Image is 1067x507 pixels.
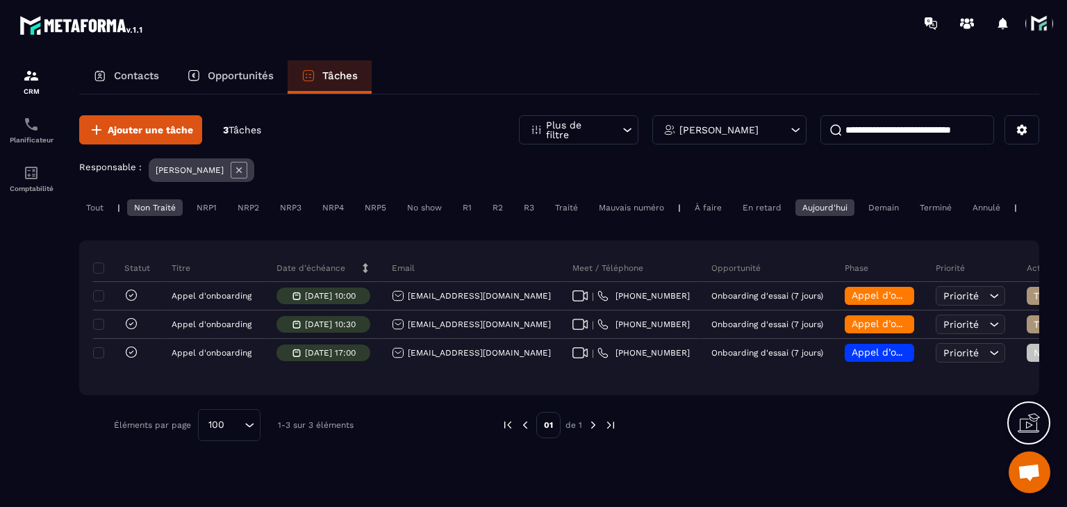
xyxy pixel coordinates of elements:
[97,263,150,274] p: Statut
[172,291,251,301] p: Appel d'onboarding
[79,115,202,144] button: Ajouter une tâche
[845,263,868,274] p: Phase
[278,420,354,430] p: 1-3 sur 3 éléments
[852,318,991,329] span: Appel d’onboarding terminée
[456,199,479,216] div: R1
[592,348,594,358] span: |
[172,319,251,329] p: Appel d'onboarding
[127,199,183,216] div: Non Traité
[711,348,823,358] p: Onboarding d'essai (7 jours)
[678,203,681,213] p: |
[861,199,906,216] div: Demain
[229,417,241,433] input: Search for option
[565,419,582,431] p: de 1
[711,319,823,329] p: Onboarding d'essai (7 jours)
[966,199,1007,216] div: Annulé
[943,290,979,301] span: Priorité
[305,348,356,358] p: [DATE] 17:00
[172,263,190,274] p: Titre
[208,69,274,82] p: Opportunités
[79,60,173,94] a: Contacts
[172,348,251,358] p: Appel d'onboarding
[486,199,510,216] div: R2
[198,409,260,441] div: Search for option
[288,60,372,94] a: Tâches
[231,199,266,216] div: NRP2
[315,199,351,216] div: NRP4
[229,124,261,135] span: Tâches
[711,291,823,301] p: Onboarding d'essai (7 jours)
[23,67,40,84] img: formation
[592,319,594,330] span: |
[592,199,671,216] div: Mauvais numéro
[273,199,308,216] div: NRP3
[852,347,983,358] span: Appel d’onboarding planifié
[936,263,965,274] p: Priorité
[117,203,120,213] p: |
[913,199,959,216] div: Terminé
[108,123,193,137] span: Ajouter une tâche
[597,347,690,358] a: [PHONE_NUMBER]
[519,419,531,431] img: prev
[3,154,59,203] a: accountantaccountantComptabilité
[592,291,594,301] span: |
[548,199,585,216] div: Traité
[688,199,729,216] div: À faire
[546,120,607,140] p: Plus de filtre
[517,199,541,216] div: R3
[3,106,59,154] a: schedulerschedulerPlanificateur
[204,417,229,433] span: 100
[587,419,599,431] img: next
[943,319,979,330] span: Priorité
[400,199,449,216] div: No show
[305,319,356,329] p: [DATE] 10:30
[1027,263,1052,274] p: Action
[1009,451,1050,493] a: Ouvrir le chat
[3,57,59,106] a: formationformationCRM
[156,165,224,175] p: [PERSON_NAME]
[795,199,854,216] div: Aujourd'hui
[3,88,59,95] p: CRM
[79,199,110,216] div: Tout
[3,136,59,144] p: Planificateur
[276,263,345,274] p: Date d’échéance
[597,290,690,301] a: [PHONE_NUMBER]
[852,290,991,301] span: Appel d’onboarding terminée
[322,69,358,82] p: Tâches
[943,347,979,358] span: Priorité
[190,199,224,216] div: NRP1
[597,319,690,330] a: [PHONE_NUMBER]
[3,185,59,192] p: Comptabilité
[23,116,40,133] img: scheduler
[305,291,356,301] p: [DATE] 10:00
[19,13,144,38] img: logo
[502,419,514,431] img: prev
[23,165,40,181] img: accountant
[79,162,142,172] p: Responsable :
[604,419,617,431] img: next
[736,199,788,216] div: En retard
[223,124,261,137] p: 3
[114,420,191,430] p: Éléments par page
[392,263,415,274] p: Email
[536,412,561,438] p: 01
[114,69,159,82] p: Contacts
[1014,203,1017,213] p: |
[358,199,393,216] div: NRP5
[679,125,759,135] p: [PERSON_NAME]
[173,60,288,94] a: Opportunités
[572,263,643,274] p: Meet / Téléphone
[711,263,761,274] p: Opportunité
